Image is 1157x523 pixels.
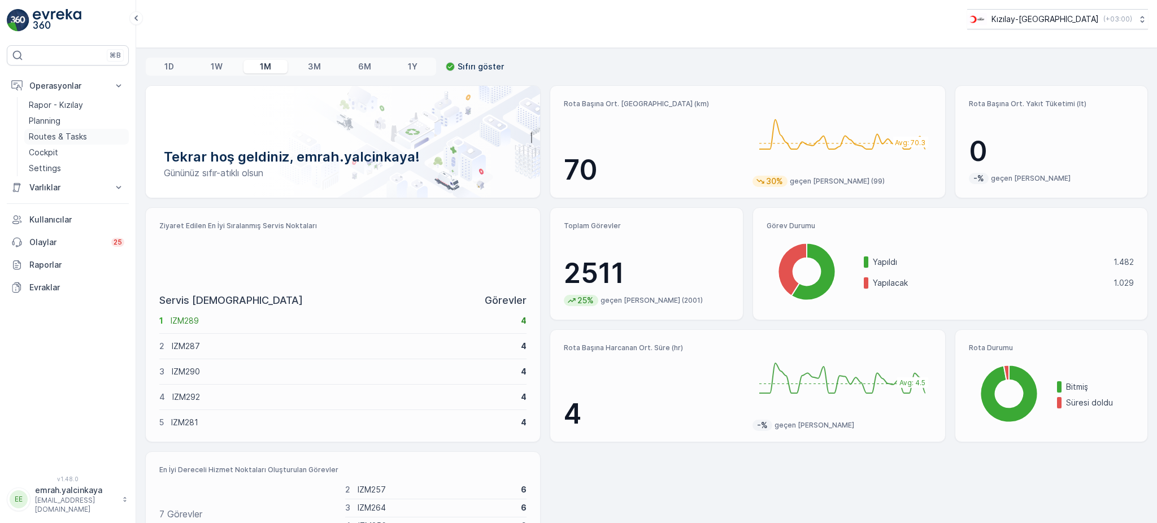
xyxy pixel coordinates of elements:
img: logo_light-DOdMpM7g.png [33,9,81,32]
p: 3 [159,366,164,377]
p: Settings [29,163,61,174]
p: [EMAIL_ADDRESS][DOMAIN_NAME] [35,496,116,514]
p: Varlıklar [29,182,106,193]
p: ⌘B [110,51,121,60]
p: 1.482 [1113,256,1134,268]
p: geçen [PERSON_NAME] [775,421,854,430]
p: 4 [521,366,527,377]
p: Süresi doldu [1066,397,1134,408]
p: IZM281 [171,417,514,428]
p: 4 [521,315,527,326]
button: EEemrah.yalcinkaya[EMAIL_ADDRESS][DOMAIN_NAME] [7,485,129,514]
p: 6 [521,484,527,495]
p: IZM289 [171,315,514,326]
p: Planning [29,115,60,127]
p: Tekrar hoş geldiniz, emrah.yalcinkaya! [164,148,522,166]
a: Cockpit [24,145,129,160]
a: Kullanıcılar [7,208,129,231]
p: Ziyaret Edilen En İyi Sıralanmış Servis Noktaları [159,221,527,230]
p: IZM257 [358,484,514,495]
p: Raporlar [29,259,124,271]
p: 3 [345,502,350,513]
p: 2511 [564,256,729,290]
p: Yapıldı [873,256,1106,268]
p: Rota Durumu [969,343,1134,352]
p: 70 [564,153,743,187]
p: Servis [DEMOGRAPHIC_DATA] [159,293,303,308]
a: Evraklar [7,276,129,299]
p: emrah.yalcinkaya [35,485,116,496]
a: Planning [24,113,129,129]
p: Operasyonlar [29,80,106,91]
p: 25 [114,238,122,247]
p: geçen [PERSON_NAME] (2001) [601,296,703,305]
p: Routes & Tasks [29,131,87,142]
p: 4 [159,391,165,403]
p: 0 [969,134,1134,168]
p: Cockpit [29,147,58,158]
p: Yapılacak [873,277,1106,289]
p: 4 [521,417,527,428]
p: -% [972,173,985,184]
p: Rota Başına Harcanan Ort. Süre (hr) [564,343,743,352]
p: Toplam Görevler [564,221,729,230]
p: Olaylar [29,237,105,248]
p: 1M [260,61,271,72]
p: Bitmiş [1066,381,1134,393]
p: 3M [308,61,321,72]
button: Kızılay-[GEOGRAPHIC_DATA](+03:00) [967,9,1148,29]
p: Kullanıcılar [29,214,124,225]
p: Kızılay-[GEOGRAPHIC_DATA] [991,14,1099,25]
p: geçen [PERSON_NAME] (99) [790,177,885,186]
a: Settings [24,160,129,176]
p: 4 [521,341,527,352]
p: 2 [159,341,164,352]
span: v 1.48.0 [7,476,129,482]
p: 1 [159,315,163,326]
a: Rapor - Kızılay [24,97,129,113]
p: geçen [PERSON_NAME] [991,174,1071,183]
p: Sıfırı göster [458,61,504,72]
p: IZM292 [172,391,514,403]
p: 6M [358,61,371,72]
p: ( +03:00 ) [1103,15,1132,24]
button: Operasyonlar [7,75,129,97]
p: 25% [576,295,595,306]
p: Gününüz sıfır-atıklı olsun [164,166,522,180]
p: 4 [521,391,527,403]
p: 1D [164,61,174,72]
a: Olaylar25 [7,231,129,254]
p: 2 [345,484,350,495]
p: 1.029 [1113,277,1134,289]
p: Görevler [485,293,527,308]
p: 4 [564,397,743,431]
a: Routes & Tasks [24,129,129,145]
p: 30% [765,176,784,187]
p: IZM287 [172,341,514,352]
p: Rota Başına Ort. Yakıt Tüketimi (lt) [969,99,1134,108]
p: Rapor - Kızılay [29,99,83,111]
p: -% [756,420,769,431]
p: Rota Başına Ort. [GEOGRAPHIC_DATA] (km) [564,99,743,108]
p: Evraklar [29,282,124,293]
p: IZM290 [172,366,514,377]
p: IZM264 [358,502,514,513]
p: 7 Görevler [159,507,202,521]
p: En İyi Dereceli Hizmet Noktaları Oluşturulan Görevler [159,465,527,474]
a: Raporlar [7,254,129,276]
p: 6 [521,502,527,513]
p: Görev Durumu [767,221,1134,230]
div: EE [10,490,28,508]
img: k%C4%B1z%C4%B1lay_jywRncg.png [967,13,987,25]
img: logo [7,9,29,32]
p: 1W [211,61,223,72]
p: 1Y [408,61,417,72]
button: Varlıklar [7,176,129,199]
p: 5 [159,417,164,428]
